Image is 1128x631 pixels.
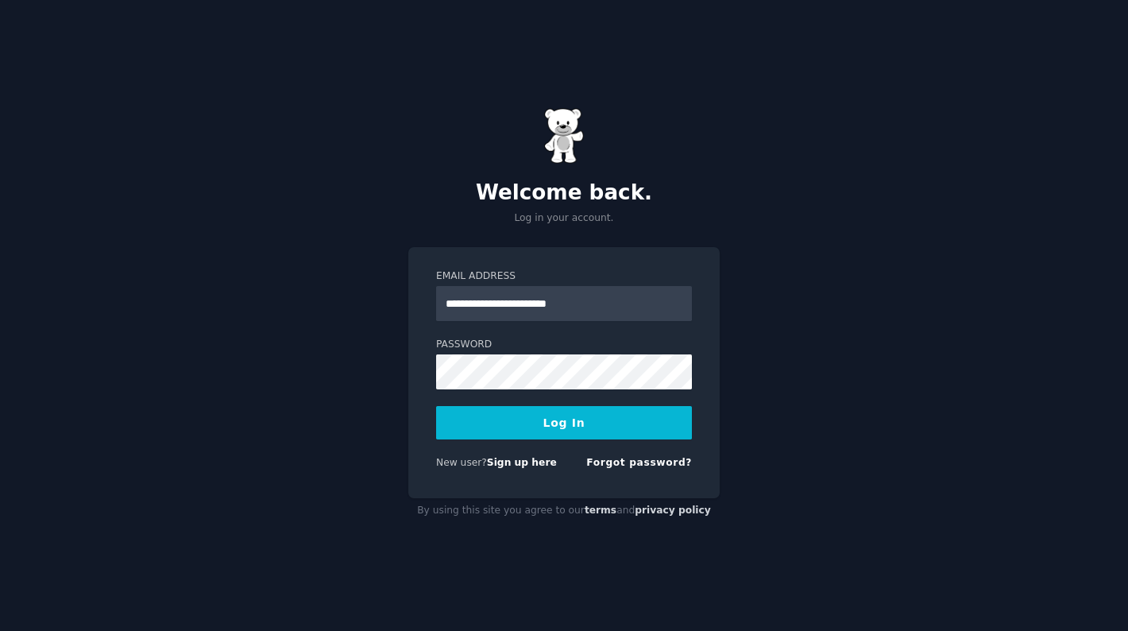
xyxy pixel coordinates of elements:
a: privacy policy [635,505,711,516]
div: By using this site you agree to our and [408,498,720,524]
a: terms [585,505,616,516]
a: Sign up here [487,457,557,468]
img: Gummy Bear [544,108,584,164]
span: New user? [436,457,487,468]
a: Forgot password? [586,457,692,468]
p: Log in your account. [408,211,720,226]
button: Log In [436,406,692,439]
h2: Welcome back. [408,180,720,206]
label: Email Address [436,269,692,284]
label: Password [436,338,692,352]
